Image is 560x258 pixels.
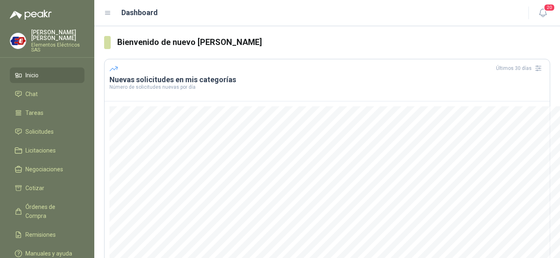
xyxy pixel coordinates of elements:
[10,105,84,121] a: Tareas
[109,85,545,90] p: Número de solicitudes nuevas por día
[10,10,52,20] img: Logo peakr
[10,86,84,102] a: Chat
[535,6,550,20] button: 20
[10,162,84,177] a: Negociaciones
[544,4,555,11] span: 20
[10,227,84,242] a: Remisiones
[25,165,63,174] span: Negociaciones
[25,108,43,117] span: Tareas
[117,36,550,49] h3: Bienvenido de nuevo [PERSON_NAME]
[31,43,84,52] p: Elementos Eléctricos SAS
[25,146,56,155] span: Licitaciones
[10,67,84,83] a: Inicio
[25,202,77,220] span: Órdenes de Compra
[25,127,54,136] span: Solicitudes
[121,7,158,18] h1: Dashboard
[10,33,26,49] img: Company Logo
[109,75,545,85] h3: Nuevas solicitudes en mis categorías
[25,71,39,80] span: Inicio
[10,180,84,196] a: Cotizar
[31,29,84,41] p: [PERSON_NAME] [PERSON_NAME]
[25,230,56,239] span: Remisiones
[496,62,545,75] div: Últimos 30 días
[25,184,44,193] span: Cotizar
[25,90,38,99] span: Chat
[10,199,84,224] a: Órdenes de Compra
[10,143,84,158] a: Licitaciones
[10,124,84,139] a: Solicitudes
[25,249,72,258] span: Manuales y ayuda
